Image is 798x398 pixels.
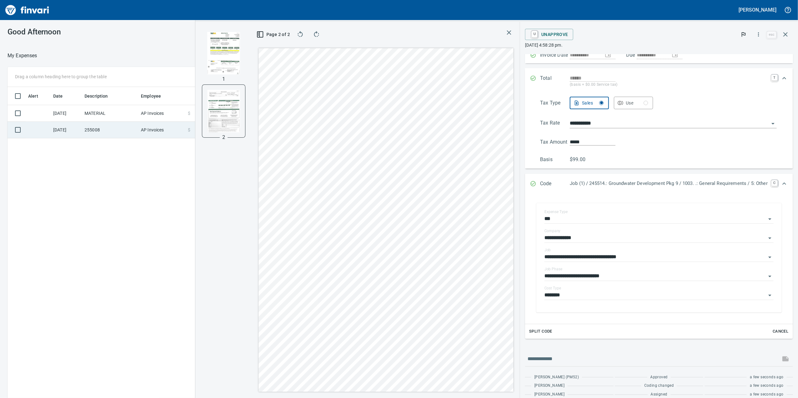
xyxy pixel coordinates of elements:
button: Page 2 of 2 [257,29,290,40]
span: [PERSON_NAME] [534,391,564,398]
span: Date [53,92,63,100]
p: 1 [222,75,225,83]
button: Use [614,97,653,109]
p: (basis + $0.00 Service tax) [570,82,768,88]
a: U [532,31,538,38]
span: Assigned [651,391,667,398]
button: Open [769,119,777,128]
span: Unapprove [530,29,568,40]
button: Open [765,253,774,262]
p: Tax Amount [540,138,570,146]
button: Open [765,215,774,223]
img: Page 2 [207,90,240,132]
label: Expense Type [544,210,568,214]
a: esc [767,31,776,38]
span: Alert [28,92,38,100]
span: a few seconds ago [750,391,784,398]
button: [PERSON_NAME] [737,5,778,15]
span: Description [85,92,108,100]
p: Tax Rate [540,119,570,128]
span: Alert [28,92,46,100]
td: AP Invoices [138,122,185,138]
p: 2 [222,134,225,141]
button: Open [765,291,774,300]
label: Company [544,229,561,233]
span: Coding changed [644,383,674,389]
td: AP Invoices [138,105,185,122]
div: Use [626,99,648,107]
div: Expand [525,68,793,94]
button: Sales [570,97,609,109]
td: [DATE] [51,122,82,138]
h5: [PERSON_NAME] [739,7,776,13]
span: a few seconds ago [750,374,784,380]
span: [PERSON_NAME] (PM52) [534,374,579,380]
img: Page 1 [207,32,240,74]
span: Date [53,92,71,100]
p: Total [540,74,570,88]
label: Cost Type [544,286,561,290]
span: Close invoice [765,27,793,42]
h3: Good Afternoon [8,28,206,36]
div: Expand [525,174,793,194]
button: Open [765,234,774,242]
td: [DATE] [51,105,82,122]
span: Employee [141,92,161,100]
a: T [771,74,778,81]
div: Sales [582,99,604,107]
p: Drag a column heading here to group the table [15,74,107,80]
span: Description [85,92,116,100]
a: C [771,180,778,186]
span: Split Code [529,328,552,335]
p: Tax Type [540,99,570,109]
div: Expand [525,194,793,339]
span: Cancel [772,328,789,335]
span: $ [188,127,190,133]
button: UUnapprove [525,29,573,40]
p: $99.00 [570,156,600,163]
button: More [752,28,765,41]
button: Open [765,272,774,281]
p: [DATE] 4:58:28 pm. [525,42,793,48]
p: Code [540,180,570,188]
td: 255008 [82,122,138,138]
span: a few seconds ago [750,383,784,389]
p: Basis [540,156,570,163]
span: Employee [141,92,169,100]
p: Job (1) / 245514.: Groundwater Development Pkg 9 / 1003. .: General Requirements / 5: Other [570,180,768,187]
button: Flag [737,28,750,41]
span: Approved [651,374,668,380]
span: Amount [190,92,214,100]
span: [PERSON_NAME] [534,383,564,389]
p: My Expenses [8,52,37,59]
nav: breadcrumb [8,52,37,59]
span: This records your message into the invoice and notifies anyone mentioned [778,351,793,366]
img: Finvari [4,3,51,18]
div: Expand [525,94,793,169]
span: Page 2 of 2 [260,31,288,38]
button: Cancel [770,327,790,336]
td: MATERIAL [82,105,138,122]
label: Job [544,248,551,252]
button: Split Code [528,327,554,336]
span: $ [188,110,190,116]
label: Job Phase [544,267,562,271]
